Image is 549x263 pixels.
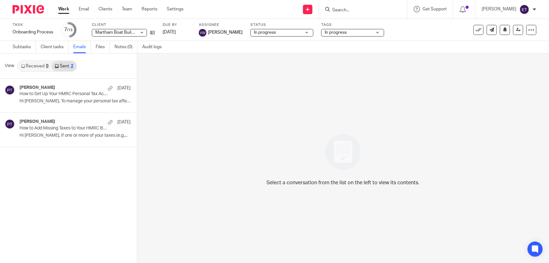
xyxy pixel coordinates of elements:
a: Clients [98,6,112,12]
p: [DATE] [117,119,131,125]
a: Audit logs [142,41,166,53]
input: Search [332,8,388,13]
span: [DATE] [163,30,176,34]
h4: [PERSON_NAME] [20,85,55,90]
div: 7 [64,26,73,33]
a: Sent2 [52,61,76,71]
label: Status [250,22,313,27]
p: [PERSON_NAME] [482,6,516,12]
label: Due by [163,22,191,27]
span: [PERSON_NAME] [208,29,243,36]
div: Onboarding Process [13,29,53,35]
a: Team [122,6,132,12]
img: svg%3E [519,4,529,14]
p: How to Add Missing Taxes to Your HMRC Business Tax Account [20,126,109,131]
small: /15 [67,28,73,32]
a: Reports [142,6,157,12]
span: Get Support [423,7,447,11]
span: View [5,63,14,69]
span: In progress [254,30,276,35]
img: Pixie [13,5,44,14]
div: 0 [46,64,48,68]
img: svg%3E [5,119,15,129]
a: Email [79,6,89,12]
img: svg%3E [199,29,206,37]
a: Received0 [18,61,52,71]
p: Hi [PERSON_NAME], If one or more of your taxes (e.g.... [20,133,131,138]
a: Files [96,41,110,53]
img: image [321,130,365,174]
h4: [PERSON_NAME] [20,119,55,124]
a: Emails [73,41,91,53]
a: Work [58,6,69,12]
label: Tags [321,22,384,27]
a: Notes (0) [115,41,137,53]
span: In progress [325,30,347,35]
label: Assignee [199,22,243,27]
div: 2 [71,64,73,68]
a: Subtasks [13,41,36,53]
label: Client [92,22,155,27]
a: Settings [167,6,183,12]
img: svg%3E [5,85,15,95]
p: [DATE] [117,85,131,91]
span: Martham Boat Building & Development Company Limited [95,30,207,35]
label: Task [13,22,53,27]
p: Hi [PERSON_NAME], To manage your personal tax affairs... [20,99,131,104]
p: Select a conversation from the list on the left to view its contents. [267,179,420,186]
p: How to Set Up Your HMRC Personal Tax Account – Step-by-[PERSON_NAME] [20,91,109,97]
a: Client tasks [41,41,69,53]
